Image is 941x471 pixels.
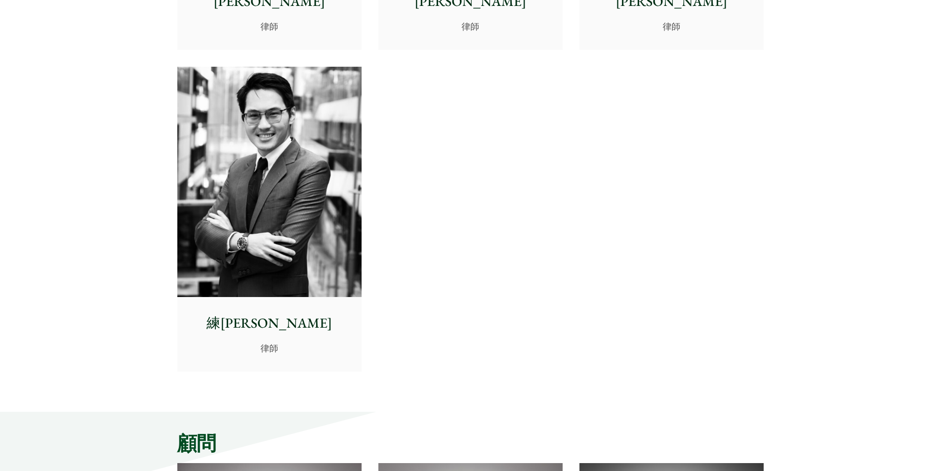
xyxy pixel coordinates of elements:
[587,20,756,33] p: 律師
[386,20,555,33] p: 律師
[185,20,354,33] p: 律師
[177,67,362,372] a: 練[PERSON_NAME] 律師
[177,431,764,455] h2: 顧問
[185,313,354,334] p: 練[PERSON_NAME]
[185,342,354,355] p: 律師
